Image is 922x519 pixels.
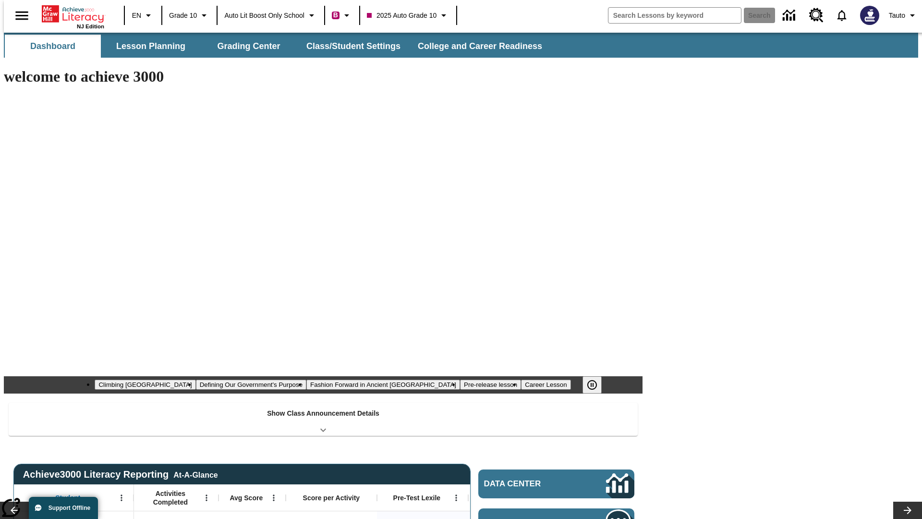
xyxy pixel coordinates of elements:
[367,11,437,21] span: 2025 Auto Grade 10
[777,2,803,29] a: Data Center
[267,491,281,505] button: Open Menu
[23,469,218,480] span: Achieve3000 Literacy Reporting
[42,3,104,29] div: Home
[5,35,101,58] button: Dashboard
[829,3,854,28] a: Notifications
[8,1,36,30] button: Open side menu
[299,35,408,58] button: Class/Student Settings
[9,403,638,436] div: Show Class Announcement Details
[139,489,202,507] span: Activities Completed
[132,11,141,21] span: EN
[303,494,360,502] span: Score per Activity
[169,11,197,21] span: Grade 10
[854,3,885,28] button: Select a new avatar
[196,380,306,390] button: Slide 2 Defining Our Government's Purpose
[460,380,521,390] button: Slide 4 Pre-release lesson
[328,7,356,24] button: Boost Class color is violet red. Change class color
[363,7,453,24] button: Class: 2025 Auto Grade 10, Select your class
[306,380,460,390] button: Slide 3 Fashion Forward in Ancient Rome
[224,11,304,21] span: Auto Lit Boost only School
[893,502,922,519] button: Lesson carousel, Next
[49,505,90,511] span: Support Offline
[128,7,158,24] button: Language: EN, Select a language
[230,494,263,502] span: Avg Score
[4,35,551,58] div: SubNavbar
[267,408,379,419] p: Show Class Announcement Details
[410,35,550,58] button: College and Career Readiness
[77,24,104,29] span: NJ Edition
[173,469,218,480] div: At-A-Glance
[199,491,214,505] button: Open Menu
[95,380,195,390] button: Slide 1 Climbing Mount Tai
[333,9,338,21] span: B
[449,491,463,505] button: Open Menu
[521,380,570,390] button: Slide 5 Career Lesson
[201,35,297,58] button: Grading Center
[4,68,643,86] h1: welcome to achieve 3000
[55,494,80,502] span: Student
[889,11,905,21] span: Tauto
[582,376,611,394] div: Pause
[478,470,634,498] a: Data Center
[393,494,441,502] span: Pre-Test Lexile
[165,7,214,24] button: Grade: Grade 10, Select a grade
[885,7,922,24] button: Profile/Settings
[4,33,918,58] div: SubNavbar
[42,4,104,24] a: Home
[608,8,741,23] input: search field
[860,6,879,25] img: Avatar
[803,2,829,28] a: Resource Center, Will open in new tab
[484,479,574,489] span: Data Center
[220,7,321,24] button: School: Auto Lit Boost only School, Select your school
[582,376,602,394] button: Pause
[29,497,98,519] button: Support Offline
[114,491,129,505] button: Open Menu
[103,35,199,58] button: Lesson Planning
